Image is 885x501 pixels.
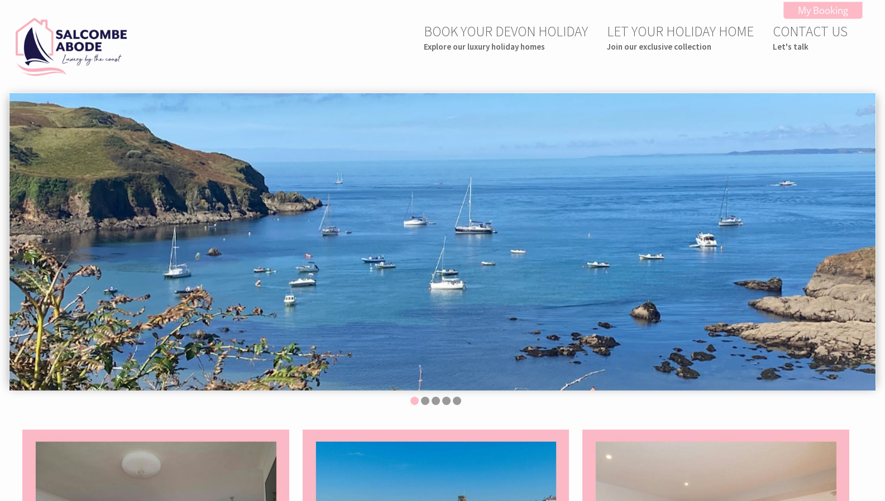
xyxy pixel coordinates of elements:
[773,22,848,52] a: CONTACT USLet's talk
[607,22,754,52] a: LET YOUR HOLIDAY HOMEJoin our exclusive collection
[16,18,127,76] img: Salcombe Abode
[607,41,754,52] small: Join our exclusive collection
[424,22,588,52] a: BOOK YOUR DEVON HOLIDAYExplore our luxury holiday homes
[424,41,588,52] small: Explore our luxury holiday homes
[773,41,848,52] small: Let's talk
[783,2,863,19] a: My Booking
